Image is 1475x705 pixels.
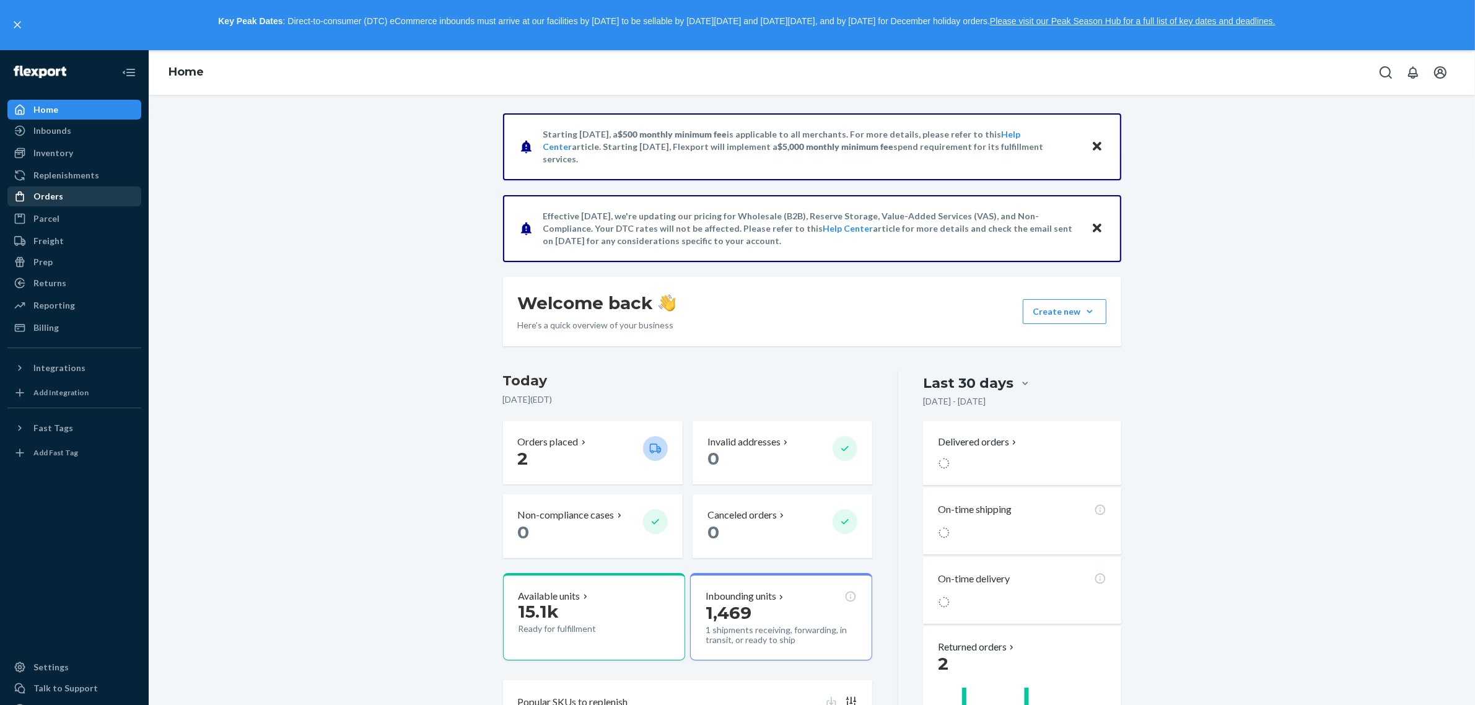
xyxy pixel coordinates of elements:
a: Talk to Support [7,678,141,698]
a: Freight [7,231,141,251]
a: Billing [7,318,141,338]
a: Prep [7,252,141,272]
a: Returns [7,273,141,293]
button: Delivered orders [938,436,1019,447]
span: 0 [707,522,719,543]
div: Orders [33,190,63,203]
h1: Welcome back [518,292,676,314]
p: [DATE] - [DATE] [923,395,986,408]
a: Please visit our Peak Season Hub for a full list of key dates and deadlines. [990,16,1276,26]
div: Integrations [33,363,85,373]
p: Here’s a quick overview of your business [518,319,676,331]
p: Starting [DATE], a is applicable to all merchants. For more details, please refer to this article... [543,128,1079,165]
p: On-time delivery [938,572,1010,586]
button: Available units15.1kReady for fulfillment [503,573,685,660]
div: Home [33,103,58,116]
div: Settings [33,661,69,673]
button: Close Navigation [116,60,141,85]
span: 15.1k [519,601,559,622]
div: Replenishments [33,169,99,182]
p: Ready for fulfillment [519,624,633,634]
p: Non-compliance cases [518,509,615,520]
a: Inventory [7,143,141,163]
div: Last 30 days [923,374,1013,393]
p: Orders placed [518,436,579,447]
button: Integrations [7,358,141,378]
div: Parcel [33,212,59,225]
img: Flexport logo [14,66,66,78]
div: Returns [33,277,66,289]
button: Open Search Box [1373,60,1398,85]
button: Open notifications [1401,60,1425,85]
p: On-time shipping [938,502,1012,517]
a: Parcel [7,209,141,229]
ol: breadcrumbs [159,55,214,90]
p: : Direct-to-consumer (DTC) eCommerce inbounds must arrive at our facilities by [DATE] to be sella... [30,11,1464,32]
p: 1 shipments receiving, forwarding, in transit, or ready to ship [706,625,857,645]
a: Home [7,100,141,120]
p: Invalid addresses [707,436,781,447]
p: Available units [519,590,580,602]
span: 2 [518,448,528,469]
a: Replenishments [7,165,141,185]
span: $500 monthly minimum fee [618,129,727,139]
p: [DATE] ( EDT ) [503,393,873,406]
button: close, [11,19,24,31]
div: Prep [33,256,53,268]
span: 0 [518,522,530,543]
a: Help Center [543,129,1021,152]
button: Non-compliance cases 0 [503,494,683,558]
a: Orders [7,186,141,206]
h3: Today [503,371,873,391]
span: 0 [707,448,719,469]
button: Open account menu [1428,60,1453,85]
div: Add Fast Tag [33,447,78,458]
a: Inbounds [7,121,141,141]
div: Freight [33,235,64,247]
strong: Key Peak Dates [218,16,282,26]
span: 1,469 [706,602,751,623]
button: Fast Tags [7,418,141,438]
div: Talk to Support [33,682,98,694]
p: Canceled orders [707,509,777,520]
button: Returned orders [938,641,1017,652]
a: Help Center [823,223,873,234]
button: Close [1089,220,1105,237]
div: Inventory [33,147,73,159]
a: Add Integration [7,383,141,403]
span: $5,000 monthly minimum fee [778,141,894,152]
p: Inbounding units [706,590,776,602]
div: Add Integration [33,387,89,398]
div: Fast Tags [33,423,73,433]
a: Reporting [7,296,141,315]
button: Canceled orders 0 [693,494,872,558]
button: Inbounding units1,4691 shipments receiving, forwarding, in transit, or ready to ship [690,573,872,660]
img: hand-wave emoji [659,294,676,312]
div: Inbounds [33,125,71,137]
button: Invalid addresses 0 [693,421,872,484]
a: Settings [7,657,141,677]
div: Reporting [33,299,75,312]
a: Add Fast Tag [7,443,141,463]
span: 2 [938,653,948,674]
a: Home [169,65,204,79]
button: Orders placed 2 [503,421,683,484]
div: Billing [33,322,59,334]
button: Close [1089,138,1105,155]
p: Effective [DATE], we're updating our pricing for Wholesale (B2B), Reserve Storage, Value-Added Se... [543,210,1079,247]
button: Create new [1023,299,1106,324]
